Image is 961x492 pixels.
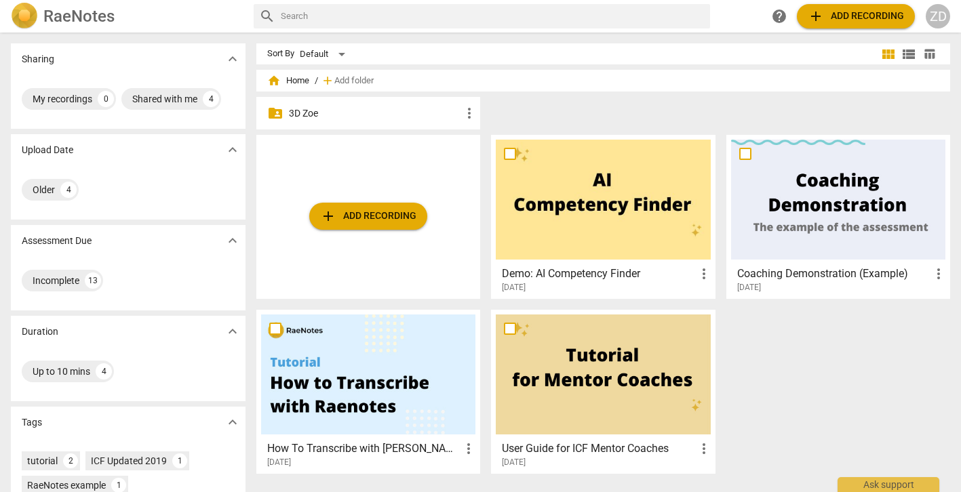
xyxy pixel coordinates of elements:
button: Show more [222,49,243,69]
div: Incomplete [33,274,79,287]
h3: Coaching Demonstration (Example) [737,266,930,282]
div: 1 [172,453,187,468]
span: expand_more [224,142,241,158]
span: [DATE] [267,457,291,468]
span: view_list [901,46,917,62]
button: Show more [222,230,243,251]
span: expand_more [224,414,241,430]
span: more_vert [930,266,947,282]
button: Show more [222,140,243,160]
img: Logo [11,3,38,30]
div: 4 [96,363,112,380]
p: Duration [22,325,58,339]
button: Tile view [878,44,899,64]
p: Upload Date [22,143,73,157]
span: more_vert [696,266,712,282]
span: expand_more [224,323,241,340]
span: Add folder [334,76,374,86]
p: 3D Zoe [289,106,461,121]
button: Show more [222,321,243,342]
div: Shared with me [132,92,197,106]
h3: How To Transcribe with RaeNotes [267,440,460,457]
div: Ask support [838,477,939,492]
span: Add recording [808,8,904,24]
span: expand_more [224,232,241,249]
div: My recordings [33,92,92,106]
a: User Guide for ICF Mentor Coaches[DATE] [496,314,710,468]
div: Older [33,183,55,197]
span: add [321,74,334,87]
a: How To Transcribe with [PERSON_NAME][DATE] [261,314,475,468]
p: Tags [22,415,42,430]
input: Search [281,5,705,27]
button: Upload [309,203,427,230]
a: Help [767,4,791,28]
span: add [320,208,336,224]
span: more_vert [696,440,712,457]
h2: RaeNotes [43,7,115,26]
button: Show more [222,412,243,432]
span: table_chart [923,47,936,60]
span: [DATE] [502,282,526,293]
div: 2 [63,453,78,468]
span: Home [267,74,309,87]
span: home [267,74,281,87]
div: RaeNotes example [27,478,106,492]
div: 4 [60,182,77,198]
span: view_module [880,46,897,62]
div: 4 [203,91,219,107]
button: Upload [797,4,915,28]
div: Default [300,43,350,65]
p: Assessment Due [22,234,92,248]
span: add [808,8,824,24]
span: search [259,8,275,24]
span: folder_shared [267,105,283,121]
div: Up to 10 mins [33,365,90,378]
div: 0 [98,91,114,107]
h3: User Guide for ICF Mentor Coaches [502,440,695,457]
span: [DATE] [502,457,526,468]
span: more_vert [460,440,477,457]
div: ICF Updated 2019 [91,454,167,468]
div: Sort By [267,49,294,59]
a: LogoRaeNotes [11,3,243,30]
div: 13 [85,272,101,289]
span: expand_more [224,51,241,67]
span: help [771,8,787,24]
a: Demo: AI Competency Finder[DATE] [496,140,710,293]
p: Sharing [22,52,54,66]
a: Coaching Demonstration (Example)[DATE] [731,140,945,293]
button: ZD [926,4,950,28]
h3: Demo: AI Competency Finder [502,266,695,282]
span: Add recording [320,208,416,224]
button: Table view [919,44,939,64]
div: tutorial [27,454,58,468]
button: List view [899,44,919,64]
span: [DATE] [737,282,761,293]
span: / [315,76,318,86]
span: more_vert [461,105,477,121]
